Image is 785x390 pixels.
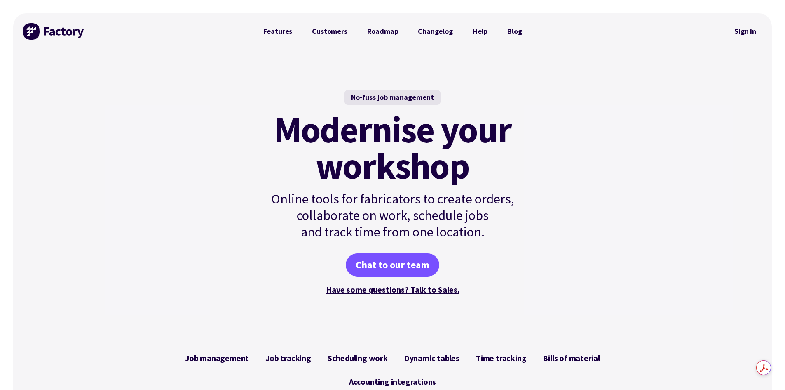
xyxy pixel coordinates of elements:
[543,353,600,363] span: Bills of material
[476,353,526,363] span: Time tracking
[357,23,408,40] a: Roadmap
[408,23,462,40] a: Changelog
[328,353,388,363] span: Scheduling work
[326,284,459,295] a: Have some questions? Talk to Sales.
[463,23,497,40] a: Help
[302,23,357,40] a: Customers
[729,22,762,41] nav: Secondary Navigation
[349,377,436,387] span: Accounting integrations
[729,22,762,41] a: Sign in
[253,23,302,40] a: Features
[23,23,85,40] img: Factory
[404,353,459,363] span: Dynamic tables
[344,90,441,105] div: No-fuss job management
[274,111,511,184] mark: Modernise your workshop
[265,353,311,363] span: Job tracking
[253,23,532,40] nav: Primary Navigation
[253,191,532,240] p: Online tools for fabricators to create orders, collaborate on work, schedule jobs and track time ...
[185,353,249,363] span: Job management
[497,23,532,40] a: Blog
[346,253,439,277] a: Chat to our team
